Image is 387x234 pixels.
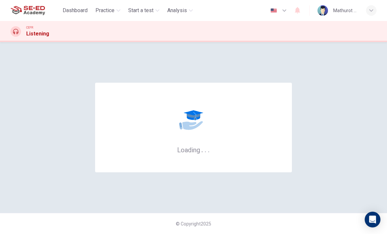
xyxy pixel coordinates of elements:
[333,7,358,14] div: Mathurot Panngao
[60,5,90,16] button: Dashboard
[93,5,123,16] button: Practice
[128,7,153,14] span: Start a test
[270,8,278,13] img: en
[177,145,210,154] h6: Loading
[208,144,210,155] h6: .
[176,221,211,226] span: © Copyright 2025
[365,212,380,227] div: Open Intercom Messenger
[204,144,207,155] h6: .
[10,4,45,17] img: SE-ED Academy logo
[126,5,162,16] button: Start a test
[317,5,328,16] img: Profile picture
[26,25,33,30] span: CEFR
[26,30,49,38] h1: Listening
[167,7,187,14] span: Analysis
[63,7,88,14] span: Dashboard
[201,144,203,155] h6: .
[95,7,114,14] span: Practice
[165,5,195,16] button: Analysis
[10,4,60,17] a: SE-ED Academy logo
